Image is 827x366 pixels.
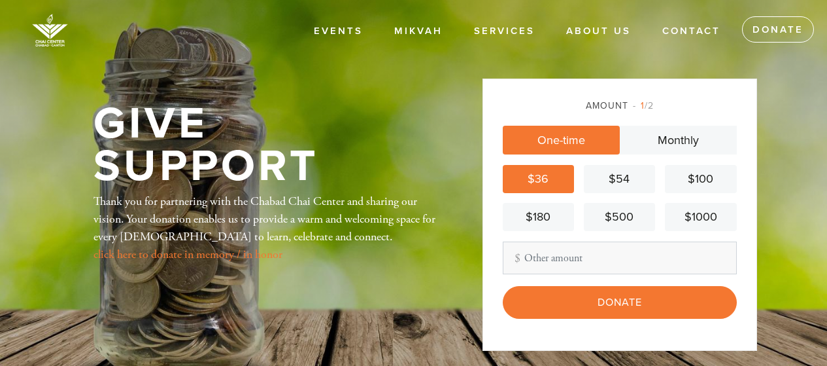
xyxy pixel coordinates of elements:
[508,208,569,226] div: $180
[503,203,574,231] a: $180
[584,165,655,193] a: $54
[93,192,440,263] div: Thank you for partnering with the Chabad Chai Center and sharing our vision. Your donation enable...
[652,19,730,44] a: Contact
[503,126,620,155] a: One-time
[503,165,574,193] a: $36
[641,100,645,111] span: 1
[304,19,373,44] a: Events
[93,247,282,262] a: click here to donate in memory / in honor
[589,208,650,226] div: $500
[508,170,569,188] div: $36
[93,103,440,187] h1: Give Support
[589,170,650,188] div: $54
[503,286,737,319] input: Donate
[665,165,736,193] a: $100
[665,203,736,231] a: $1000
[584,203,655,231] a: $500
[556,19,641,44] a: About Us
[742,16,814,43] a: Donate
[670,208,731,226] div: $1000
[503,242,737,274] input: Other amount
[633,100,654,111] span: /2
[384,19,452,44] a: Mikvah
[20,7,80,54] img: image%20%281%29.png
[464,19,545,44] a: Services
[503,99,737,113] div: Amount
[620,126,737,155] a: Monthly
[670,170,731,188] div: $100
